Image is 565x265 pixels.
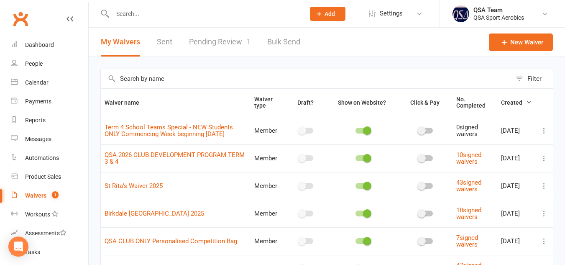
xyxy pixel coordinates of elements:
[456,151,481,166] a: 10signed waivers
[25,136,51,142] div: Messages
[251,227,286,255] td: Member
[25,173,61,180] div: Product Sales
[497,144,535,172] td: [DATE]
[497,200,535,227] td: [DATE]
[456,234,478,249] a: 7signed waivers
[25,154,59,161] div: Automations
[11,186,88,205] a: Waivers 1
[101,28,140,57] button: My Waivers
[11,205,88,224] a: Workouts
[380,4,403,23] span: Settings
[101,69,511,88] input: Search by name
[11,243,88,262] a: Tasks
[511,69,553,88] button: Filter
[110,8,299,20] input: Search...
[105,123,233,138] a: Term 4 School Teams Special - NEW Students ONLY Commencing Week beginning [DATE]
[527,74,542,84] div: Filter
[11,149,88,167] a: Automations
[11,224,88,243] a: Assessments
[11,73,88,92] a: Calendar
[105,210,204,217] a: Birkdale [GEOGRAPHIC_DATA] 2025
[25,60,43,67] div: People
[25,41,54,48] div: Dashboard
[453,89,497,117] th: No. Completed
[25,249,40,255] div: Tasks
[25,230,66,237] div: Assessments
[251,200,286,227] td: Member
[251,172,286,200] td: Member
[501,99,532,106] span: Created
[10,8,31,29] a: Clubworx
[497,227,535,255] td: [DATE]
[267,28,300,57] a: Bulk Send
[489,33,553,51] a: New Waiver
[11,36,88,54] a: Dashboard
[330,98,395,108] button: Show on Website?
[473,14,524,21] div: QSA Sport Aerobics
[105,237,237,245] a: QSA CLUB ONLY Personalised Competition Bag
[157,28,172,57] a: Sent
[25,211,50,218] div: Workouts
[8,237,28,257] div: Open Intercom Messenger
[25,192,46,199] div: Waivers
[11,167,88,186] a: Product Sales
[52,191,59,198] span: 1
[497,172,535,200] td: [DATE]
[105,99,148,106] span: Waiver name
[501,98,532,108] button: Created
[251,89,286,117] th: Waiver type
[290,98,323,108] button: Draft?
[497,117,535,144] td: [DATE]
[246,37,251,46] span: 1
[11,111,88,130] a: Reports
[251,117,286,144] td: Member
[25,98,51,105] div: Payments
[189,28,251,57] a: Pending Review1
[11,130,88,149] a: Messages
[456,206,481,221] a: 18signed waivers
[25,117,46,123] div: Reports
[105,182,163,190] a: St Rita's Waiver 2025
[310,7,345,21] button: Add
[25,79,49,86] div: Calendar
[325,10,335,17] span: Add
[473,6,524,14] div: QSA Team
[338,99,386,106] span: Show on Website?
[456,123,478,138] span: 0 signed waivers
[105,151,245,166] a: QSA 2026 CLUB DEVELOPMENT PROGRAM TERM 3 & 4
[105,98,148,108] button: Waiver name
[453,5,469,22] img: thumb_image1645967867.png
[11,92,88,111] a: Payments
[403,98,449,108] button: Click & Pay
[11,54,88,73] a: People
[251,144,286,172] td: Member
[297,99,314,106] span: Draft?
[410,99,440,106] span: Click & Pay
[456,179,481,193] a: 43signed waivers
